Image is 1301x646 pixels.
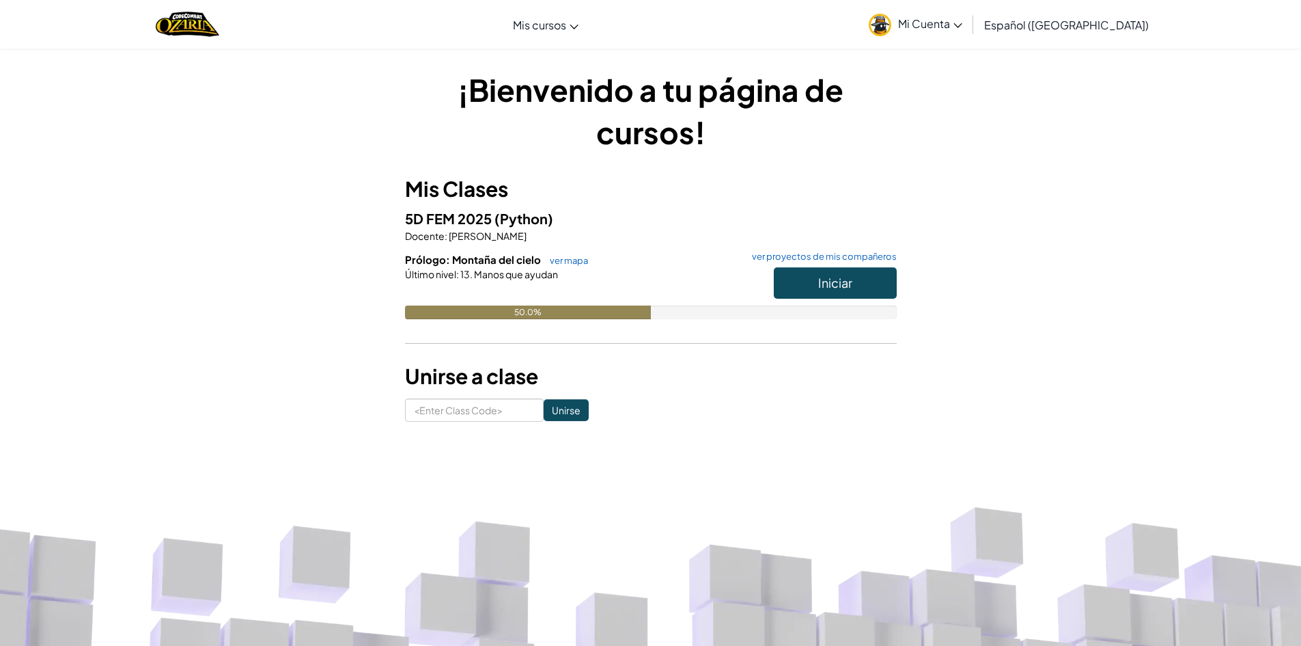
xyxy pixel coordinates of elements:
[405,399,544,422] input: <Enter Class Code>
[513,18,566,32] span: Mis cursos
[447,230,527,242] span: [PERSON_NAME]
[456,268,459,280] span: :
[984,18,1149,32] span: Español ([GEOGRAPHIC_DATA])
[405,268,456,280] span: Último nivel
[405,230,445,242] span: Docente
[156,10,219,38] img: Home
[405,174,897,204] h3: Mis Clases
[544,399,589,421] input: Unirse
[745,252,897,261] a: ver proyectos de mis compañeros
[818,275,852,291] span: Iniciar
[869,14,891,36] img: avatar
[862,3,969,46] a: Mi Cuenta
[543,255,588,266] a: ver mapa
[494,210,553,227] span: (Python)
[405,306,651,319] div: 50.0%
[405,210,494,227] span: 5D FEM 2025
[459,268,473,280] span: 13.
[473,268,558,280] span: Manos que ayudan
[445,230,447,242] span: :
[405,68,897,153] h1: ¡Bienvenido a tu página de cursos!
[774,267,897,299] button: Iniciar
[156,10,219,38] a: Ozaria by CodeCombat logo
[405,361,897,392] h3: Unirse a clase
[977,6,1156,43] a: Español ([GEOGRAPHIC_DATA])
[898,16,962,31] span: Mi Cuenta
[405,253,543,266] span: Prólogo: Montaña del cielo
[506,6,585,43] a: Mis cursos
